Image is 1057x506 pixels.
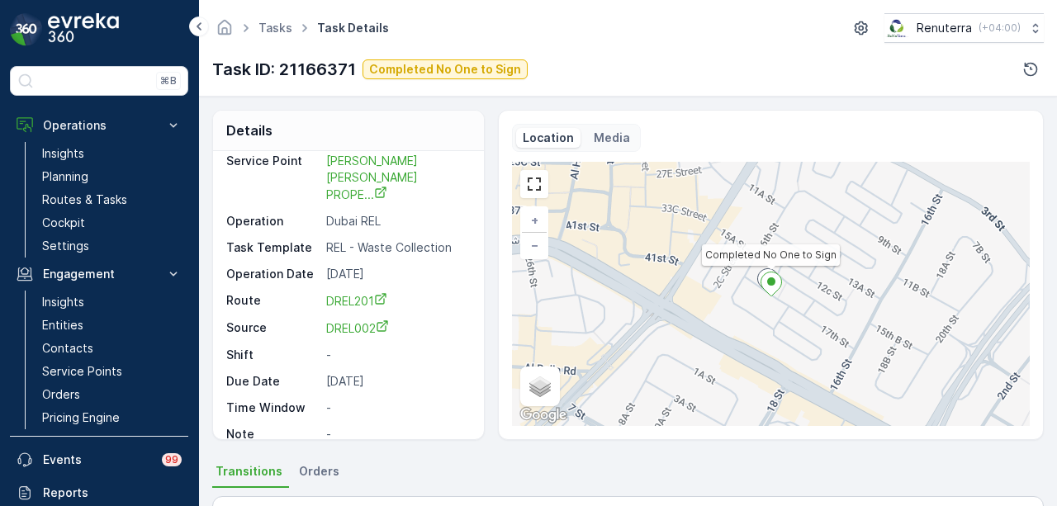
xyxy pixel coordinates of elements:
[523,130,574,146] p: Location
[326,426,467,442] p: -
[42,409,120,426] p: Pricing Engine
[42,238,89,254] p: Settings
[165,453,178,466] p: 99
[226,373,320,390] p: Due Date
[326,154,421,201] span: [PERSON_NAME] [PERSON_NAME] PROPE...
[299,463,339,480] span: Orders
[42,363,122,380] p: Service Points
[36,314,188,337] a: Entities
[522,208,547,233] a: Zoom In
[522,368,558,404] a: Layers
[48,13,119,46] img: logo_dark-DEwI_e13.png
[10,109,188,142] button: Operations
[226,121,273,140] p: Details
[226,292,320,310] p: Route
[43,452,152,468] p: Events
[326,347,467,363] p: -
[36,142,188,165] a: Insights
[43,266,155,282] p: Engagement
[160,74,177,87] p: ⌘B
[42,168,88,185] p: Planning
[36,406,188,429] a: Pricing Engine
[326,266,467,282] p: [DATE]
[226,266,320,282] p: Operation Date
[326,373,467,390] p: [DATE]
[36,383,188,406] a: Orders
[326,292,467,310] a: DREL201
[258,21,292,35] a: Tasks
[42,192,127,208] p: Routes & Tasks
[326,321,389,335] span: DREL002
[369,61,521,78] p: Completed No One to Sign
[522,233,547,258] a: Zoom Out
[226,400,320,416] p: Time Window
[531,238,539,252] span: −
[42,145,84,162] p: Insights
[516,404,571,426] img: Google
[226,426,320,442] p: Note
[326,294,387,308] span: DREL201
[36,165,188,188] a: Planning
[212,57,356,82] p: Task ID: 21166371
[42,340,93,357] p: Contacts
[226,213,320,229] p: Operation
[884,13,1044,43] button: Renuterra(+04:00)
[326,319,467,337] a: DREL002
[917,20,972,36] p: Renuterra
[326,152,421,202] a: KHALIL IBRAHIM AL SAYEGH PROPE...
[531,213,538,227] span: +
[522,172,547,196] a: View Fullscreen
[594,130,630,146] p: Media
[326,213,467,229] p: Dubai REL
[884,19,910,37] img: Screenshot_2024-07-26_at_13.33.01.png
[42,386,80,403] p: Orders
[979,21,1021,35] p: ( +04:00 )
[326,400,467,416] p: -
[36,291,188,314] a: Insights
[10,443,188,476] a: Events99
[226,239,320,256] p: Task Template
[42,294,84,310] p: Insights
[43,117,155,134] p: Operations
[36,211,188,234] a: Cockpit
[226,347,320,363] p: Shift
[43,485,182,501] p: Reports
[516,404,571,426] a: Open this area in Google Maps (opens a new window)
[226,319,320,337] p: Source
[36,360,188,383] a: Service Points
[36,337,188,360] a: Contacts
[326,239,467,256] p: REL - Waste Collection
[36,188,188,211] a: Routes & Tasks
[226,153,320,203] p: Service Point
[216,463,282,480] span: Transitions
[363,59,528,79] button: Completed No One to Sign
[216,25,234,39] a: Homepage
[10,13,43,46] img: logo
[42,317,83,333] p: Entities
[36,234,188,258] a: Settings
[314,20,392,36] span: Task Details
[42,215,85,231] p: Cockpit
[10,258,188,291] button: Engagement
